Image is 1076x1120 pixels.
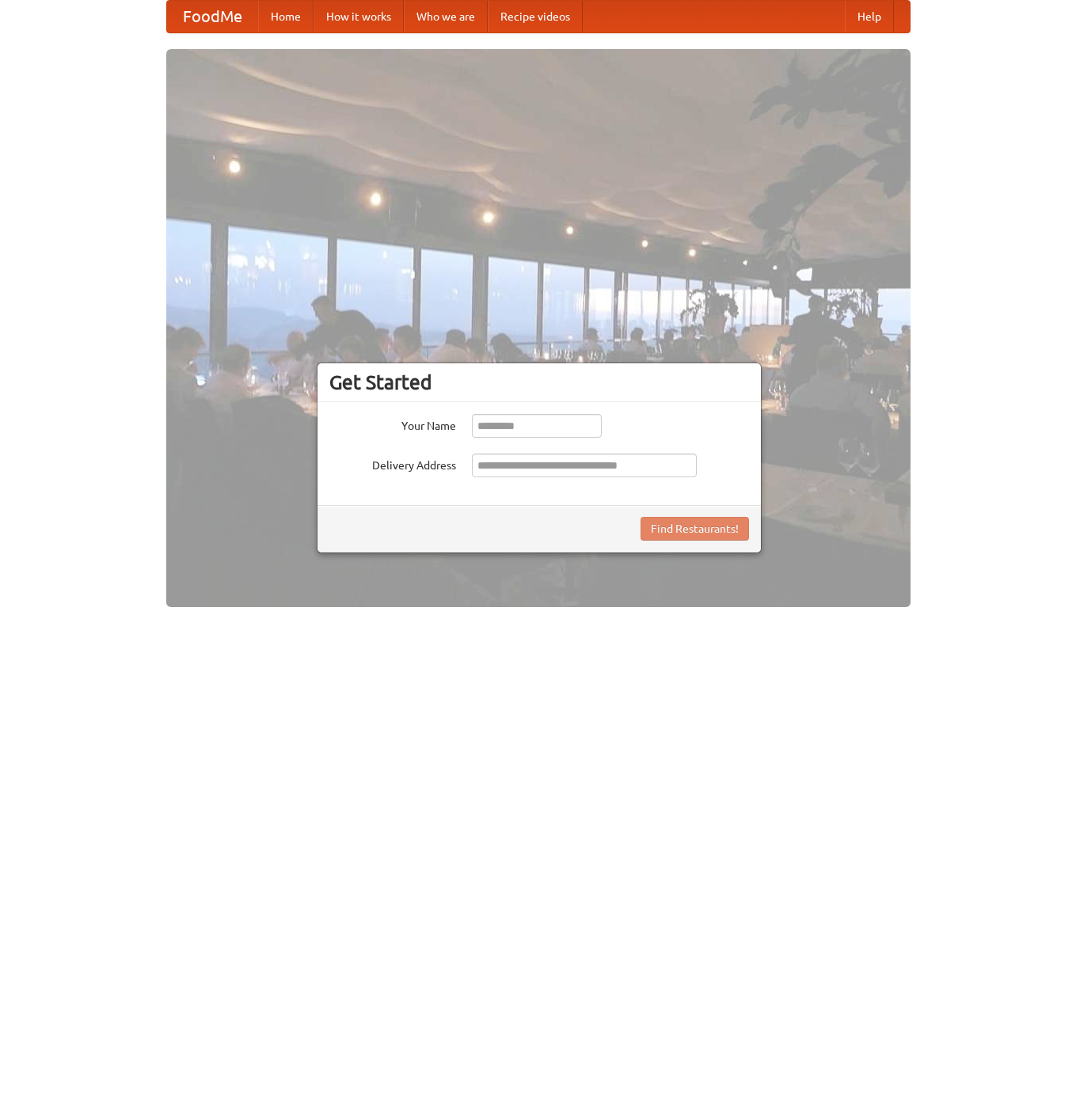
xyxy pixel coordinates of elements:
[641,517,749,541] button: Find Restaurants!
[845,1,894,32] a: Help
[167,1,258,32] a: FoodMe
[314,1,404,32] a: How it works
[329,454,456,473] label: Delivery Address
[329,370,749,394] h3: Get Started
[258,1,314,32] a: Home
[404,1,488,32] a: Who we are
[329,414,456,434] label: Your Name
[488,1,583,32] a: Recipe videos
